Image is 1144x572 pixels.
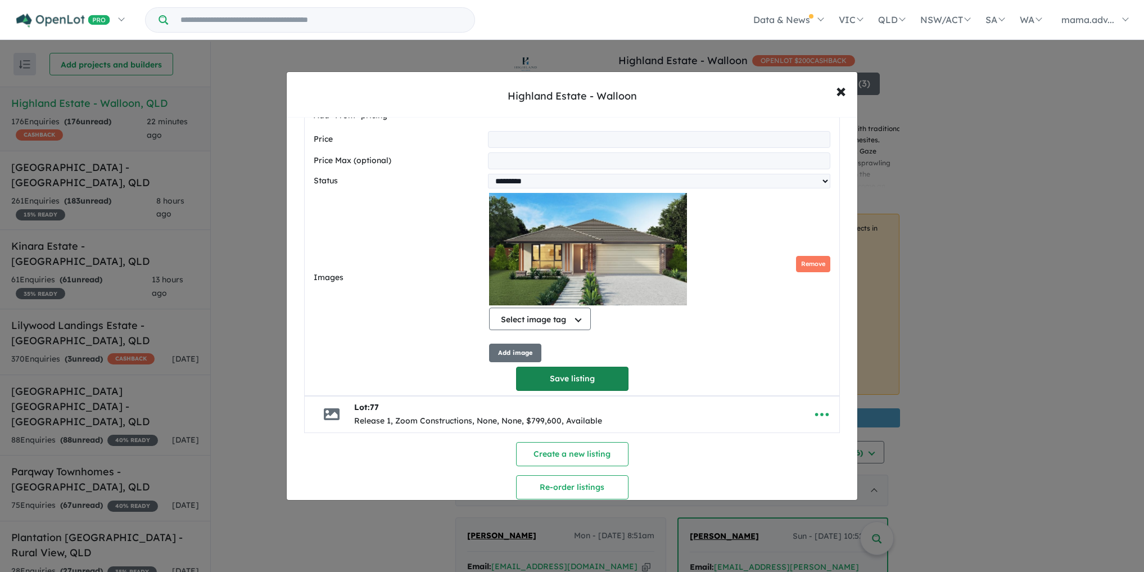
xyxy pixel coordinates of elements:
button: Re-order listings [516,475,628,499]
span: mama.adv... [1061,14,1114,25]
label: Price Max (optional) [314,154,483,168]
label: Price [314,133,483,146]
button: Add image [489,344,541,362]
button: Create a new listing [516,442,628,466]
span: 77 [370,402,379,412]
input: Try estate name, suburb, builder or developer [170,8,472,32]
button: Select image tag [489,308,591,330]
div: Highland Estate - Walloon [508,89,637,103]
label: Images [314,271,485,285]
b: Lot: [354,402,379,412]
button: Remove [796,256,830,272]
div: Release 1, Zoom Constructions, None, None, $799,600, Available [354,415,602,428]
button: Save listing [516,367,628,391]
img: Openlot PRO Logo White [16,13,110,28]
label: Status [314,174,483,188]
img: Highland Estate - Walloon - Lot 76 [489,193,687,305]
span: × [836,78,846,102]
